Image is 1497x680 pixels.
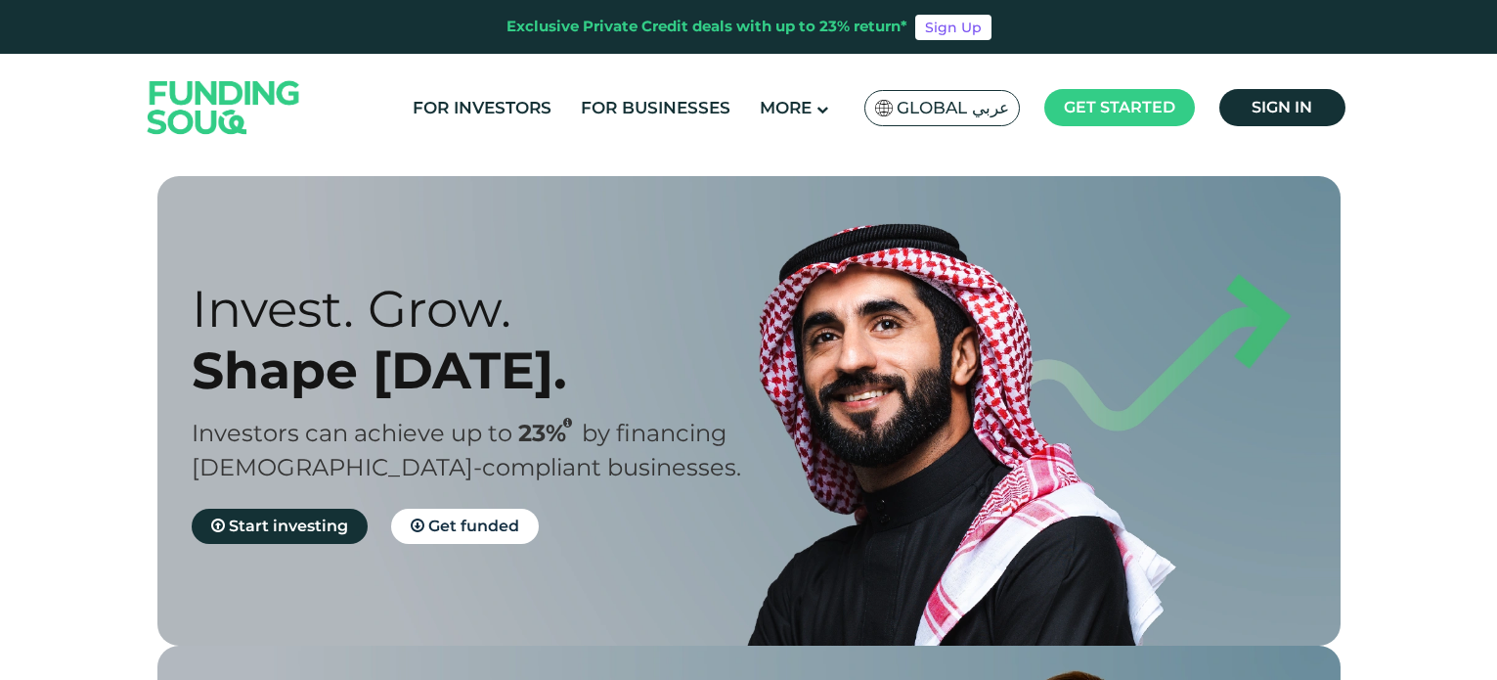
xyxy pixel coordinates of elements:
div: Invest. Grow. [192,278,783,340]
span: Start investing [229,517,348,535]
span: Get funded [428,517,519,535]
a: For Businesses [576,92,735,124]
a: Sign Up [915,15,991,40]
a: For Investors [408,92,556,124]
span: Investors can achieve up to [192,419,512,447]
span: Global عربي [897,97,1009,119]
span: 23% [518,419,582,447]
img: SA Flag [875,100,893,116]
span: More [760,98,812,117]
a: Start investing [192,509,368,544]
i: 23% IRR (expected) ~ 15% Net yield (expected) [563,418,572,429]
span: Get started [1064,98,1175,116]
img: Logo [128,58,320,157]
div: Exclusive Private Credit deals with up to 23% return* [506,16,907,38]
a: Sign in [1219,89,1345,126]
div: Shape [DATE]. [192,340,783,401]
a: Get funded [391,509,539,544]
span: Sign in [1252,98,1312,116]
